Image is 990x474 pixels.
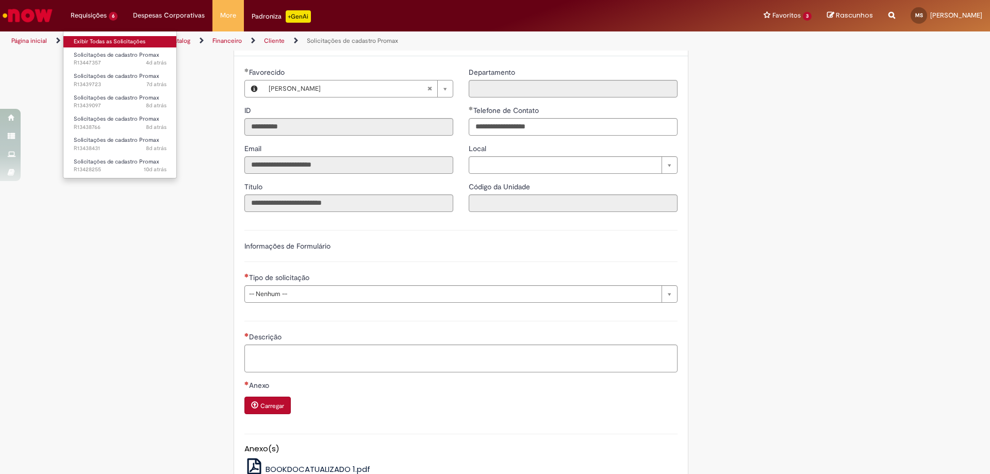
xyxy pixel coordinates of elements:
span: R13439723 [74,80,167,89]
label: Informações de Formulário [244,241,331,251]
span: [PERSON_NAME] [930,11,982,20]
time: 22/08/2025 09:40:36 [146,123,167,131]
time: 22/08/2025 10:38:54 [146,102,167,109]
span: R13447357 [74,59,167,67]
a: Financeiro [212,37,242,45]
span: R13428255 [74,166,167,174]
span: Necessários [244,333,249,337]
span: Obrigatório Preenchido [244,68,249,72]
span: Solicitações de cadastro Promax [74,94,159,102]
span: [PERSON_NAME] [269,80,427,97]
a: [PERSON_NAME]Limpar campo Favorecido [263,80,453,97]
input: ID [244,118,453,136]
span: Favoritos [772,10,801,21]
span: Tipo de solicitação [249,273,311,282]
input: Email [244,156,453,174]
h5: Anexo(s) [244,445,678,453]
input: Departamento [469,80,678,97]
ul: Requisições [63,31,177,178]
span: Descrição [249,332,284,341]
p: +GenAi [286,10,311,23]
span: Solicitações de cadastro Promax [74,115,159,123]
span: Local [469,144,488,153]
span: Telefone de Contato [473,106,541,115]
span: R13438766 [74,123,167,132]
span: Necessários [244,381,249,385]
span: 8d atrás [146,123,167,131]
span: More [220,10,236,21]
a: Aberto R13428255 : Solicitações de cadastro Promax [63,156,177,175]
input: Título [244,194,453,212]
span: 10d atrás [144,166,167,173]
a: Limpar campo Local [469,156,678,174]
span: Despesas Corporativas [133,10,205,21]
label: Somente leitura - ID [244,105,253,116]
span: R13438431 [74,144,167,153]
span: Somente leitura - Email [244,144,263,153]
span: Requisições [71,10,107,21]
span: Anexo [249,381,271,390]
a: Rascunhos [827,11,873,21]
span: Solicitações de cadastro Promax [74,158,159,166]
a: Aberto R13438431 : Solicitações de cadastro Promax [63,135,177,154]
label: Somente leitura - Título [244,182,265,192]
ul: Trilhas de página [8,31,652,51]
label: Somente leitura - Email [244,143,263,154]
a: Página inicial [11,37,47,45]
span: 3 [803,12,812,21]
span: Somente leitura - Título [244,182,265,191]
time: 19/08/2025 11:58:15 [144,166,167,173]
span: 8d atrás [146,102,167,109]
time: 22/08/2025 08:35:37 [146,144,167,152]
input: Código da Unidade [469,194,678,212]
button: Favorecido, Visualizar este registro Mylena Alves Soares [245,80,263,97]
span: Somente leitura - Código da Unidade [469,182,532,191]
span: Solicitações de cadastro Promax [74,51,159,59]
a: Aberto R13447357 : Solicitações de cadastro Promax [63,50,177,69]
label: Somente leitura - Departamento [469,67,517,77]
label: Somente leitura - Código da Unidade [469,182,532,192]
a: Solicitações de cadastro Promax [307,37,398,45]
div: Padroniza [252,10,311,23]
button: Carregar anexo de Anexo Required [244,397,291,414]
span: -- Nenhum -- [249,286,656,302]
time: 22/08/2025 12:26:38 [146,80,167,88]
a: Cliente [264,37,285,45]
span: MS [915,12,923,19]
a: Exibir Todas as Solicitações [63,36,177,47]
span: Somente leitura - ID [244,106,253,115]
a: Aberto R13438766 : Solicitações de cadastro Promax [63,113,177,133]
span: Necessários [244,273,249,277]
span: Solicitações de cadastro Promax [74,136,159,144]
input: Telefone de Contato [469,118,678,136]
abbr: Limpar campo Favorecido [422,80,437,97]
span: R13439097 [74,102,167,110]
span: Rascunhos [836,10,873,20]
span: 8d atrás [146,144,167,152]
span: 6 [109,12,118,21]
span: 7d atrás [146,80,167,88]
textarea: Descrição [244,345,678,372]
span: Solicitações de cadastro Promax [74,72,159,80]
span: Somente leitura - Departamento [469,68,517,77]
span: Obrigatório Preenchido [469,106,473,110]
span: Necessários - Favorecido [249,68,287,77]
time: 26/08/2025 10:20:24 [146,59,167,67]
small: Carregar [260,402,284,410]
span: 4d atrás [146,59,167,67]
img: ServiceNow [1,5,54,26]
a: Aberto R13439723 : Solicitações de cadastro Promax [63,71,177,90]
a: Aberto R13439097 : Solicitações de cadastro Promax [63,92,177,111]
